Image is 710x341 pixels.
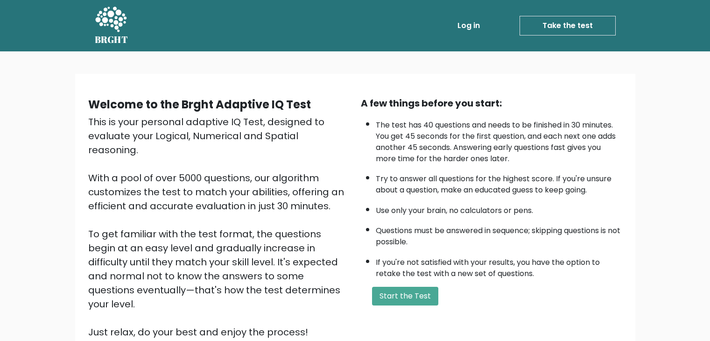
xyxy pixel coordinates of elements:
div: A few things before you start: [361,96,622,110]
a: Log in [454,16,484,35]
div: This is your personal adaptive IQ Test, designed to evaluate your Logical, Numerical and Spatial ... [88,115,350,339]
li: Questions must be answered in sequence; skipping questions is not possible. [376,220,622,248]
b: Welcome to the Brght Adaptive IQ Test [88,97,311,112]
button: Start the Test [372,287,438,305]
li: The test has 40 questions and needs to be finished in 30 minutes. You get 45 seconds for the firs... [376,115,622,164]
a: Take the test [520,16,616,36]
li: Try to answer all questions for the highest score. If you're unsure about a question, make an edu... [376,169,622,196]
li: Use only your brain, no calculators or pens. [376,200,622,216]
li: If you're not satisfied with your results, you have the option to retake the test with a new set ... [376,252,622,279]
h5: BRGHT [95,34,128,45]
a: BRGHT [95,4,128,48]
